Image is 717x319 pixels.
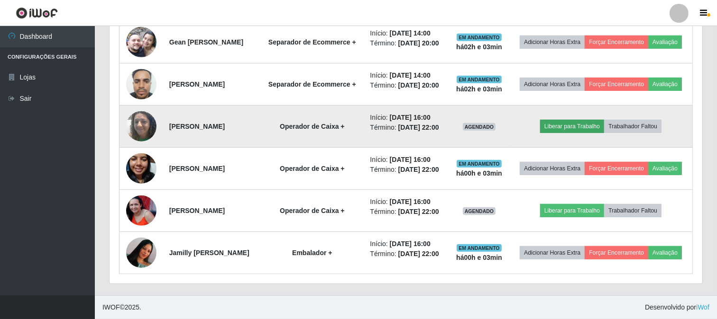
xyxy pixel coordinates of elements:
[585,35,648,49] button: Forçar Encerramento
[370,123,443,133] li: Término:
[280,165,345,172] strong: Operador de Caixa +
[463,123,496,131] span: AGENDADO
[370,38,443,48] li: Término:
[370,207,443,217] li: Término:
[520,35,585,49] button: Adicionar Horas Extra
[398,208,439,215] time: [DATE] 22:00
[390,71,431,79] time: [DATE] 14:00
[456,43,502,51] strong: há 02 h e 03 min
[540,204,604,217] button: Liberar para Trabalho
[585,162,648,175] button: Forçar Encerramento
[604,120,662,133] button: Trabalhador Faltou
[370,239,443,249] li: Início:
[398,250,439,257] time: [DATE] 22:00
[280,207,345,214] strong: Operador de Caixa +
[520,162,585,175] button: Adicionar Horas Extra
[126,219,156,286] img: 1699121577168.jpeg
[169,80,225,88] strong: [PERSON_NAME]
[390,114,431,121] time: [DATE] 16:00
[126,142,156,195] img: 1735855062052.jpeg
[370,165,443,175] li: Término:
[398,124,439,131] time: [DATE] 22:00
[390,240,431,248] time: [DATE] 16:00
[370,249,443,259] li: Término:
[126,195,156,226] img: 1743338839822.jpeg
[585,246,648,259] button: Forçar Encerramento
[520,246,585,259] button: Adicionar Horas Extra
[102,302,141,312] span: © 2025 .
[604,204,662,217] button: Trabalhador Faltou
[268,38,356,46] strong: Separador de Ecommerce +
[390,198,431,205] time: [DATE] 16:00
[370,197,443,207] li: Início:
[169,123,225,130] strong: [PERSON_NAME]
[540,120,604,133] button: Liberar para Trabalho
[169,165,225,172] strong: [PERSON_NAME]
[456,254,502,261] strong: há 00 h e 03 min
[126,15,156,69] img: 1652876774989.jpeg
[648,78,682,91] button: Avaliação
[169,207,225,214] strong: [PERSON_NAME]
[398,166,439,173] time: [DATE] 22:00
[370,113,443,123] li: Início:
[456,169,502,177] strong: há 00 h e 03 min
[398,81,439,89] time: [DATE] 20:00
[370,80,443,90] li: Término:
[370,71,443,80] li: Início:
[169,38,243,46] strong: Gean [PERSON_NAME]
[169,249,249,257] strong: Jamilly [PERSON_NAME]
[457,244,502,252] span: EM ANDAMENTO
[645,302,709,312] span: Desenvolvido por
[102,303,120,311] span: IWOF
[292,249,332,257] strong: Embalador +
[648,162,682,175] button: Avaliação
[456,85,502,93] strong: há 02 h e 03 min
[390,29,431,37] time: [DATE] 14:00
[370,155,443,165] li: Início:
[648,35,682,49] button: Avaliação
[457,34,502,41] span: EM ANDAMENTO
[463,207,496,215] span: AGENDADO
[268,80,356,88] strong: Separador de Ecommerce +
[457,160,502,168] span: EM ANDAMENTO
[126,64,156,104] img: 1735509810384.jpeg
[390,156,431,163] time: [DATE] 16:00
[457,76,502,83] span: EM ANDAMENTO
[126,106,156,146] img: 1736128144098.jpeg
[398,39,439,47] time: [DATE] 20:00
[585,78,648,91] button: Forçar Encerramento
[16,7,58,19] img: CoreUI Logo
[520,78,585,91] button: Adicionar Horas Extra
[280,123,345,130] strong: Operador de Caixa +
[370,28,443,38] li: Início:
[648,246,682,259] button: Avaliação
[696,303,709,311] a: iWof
